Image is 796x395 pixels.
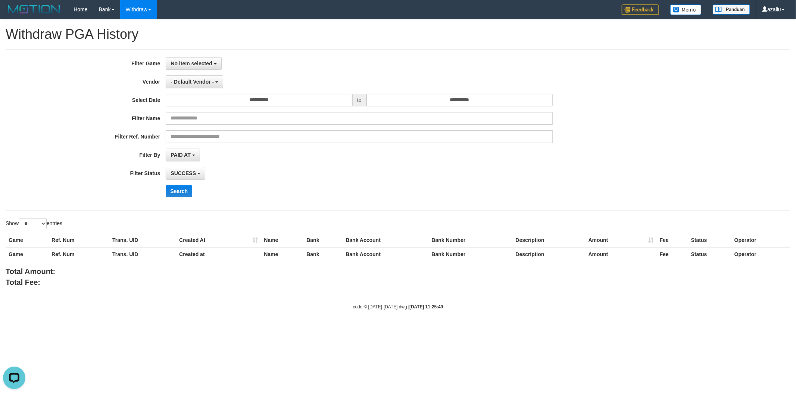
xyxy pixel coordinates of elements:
span: - Default Vendor - [171,79,214,85]
th: Created At [176,233,261,247]
th: Bank [303,233,343,247]
th: Bank Account [343,247,428,261]
select: Showentries [19,218,47,229]
th: Operator [731,233,790,247]
th: Game [6,247,49,261]
th: Bank Number [428,247,512,261]
button: - Default Vendor - [166,75,223,88]
th: Operator [731,247,790,261]
th: Bank [303,247,343,261]
th: Name [261,233,303,247]
b: Total Fee: [6,278,40,286]
button: No item selected [166,57,221,70]
h1: Withdraw PGA History [6,27,790,42]
th: Trans. UID [109,233,176,247]
button: SUCCESS [166,167,205,180]
img: Feedback.jpg [622,4,659,15]
th: Fee [657,247,688,261]
span: to [352,94,366,106]
th: Amount [586,233,657,247]
th: Description [513,247,586,261]
button: PAID AT [166,149,200,161]
label: Show entries [6,218,62,229]
button: Search [166,185,192,197]
span: No item selected [171,60,212,66]
th: Description [513,233,586,247]
th: Status [688,233,731,247]
button: Open LiveChat chat widget [3,3,25,25]
img: MOTION_logo.png [6,4,62,15]
strong: [DATE] 11:25:49 [409,304,443,310]
small: code © [DATE]-[DATE] dwg | [353,304,443,310]
th: Fee [657,233,688,247]
b: Total Amount: [6,267,55,276]
img: panduan.png [713,4,750,15]
th: Trans. UID [109,247,176,261]
th: Name [261,247,303,261]
th: Game [6,233,49,247]
th: Bank Number [428,233,512,247]
th: Ref. Num [49,247,109,261]
th: Bank Account [343,233,428,247]
th: Created at [176,247,261,261]
th: Status [688,247,731,261]
th: Amount [586,247,657,261]
span: PAID AT [171,152,190,158]
th: Ref. Num [49,233,109,247]
span: SUCCESS [171,170,196,176]
img: Button%20Memo.svg [670,4,702,15]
